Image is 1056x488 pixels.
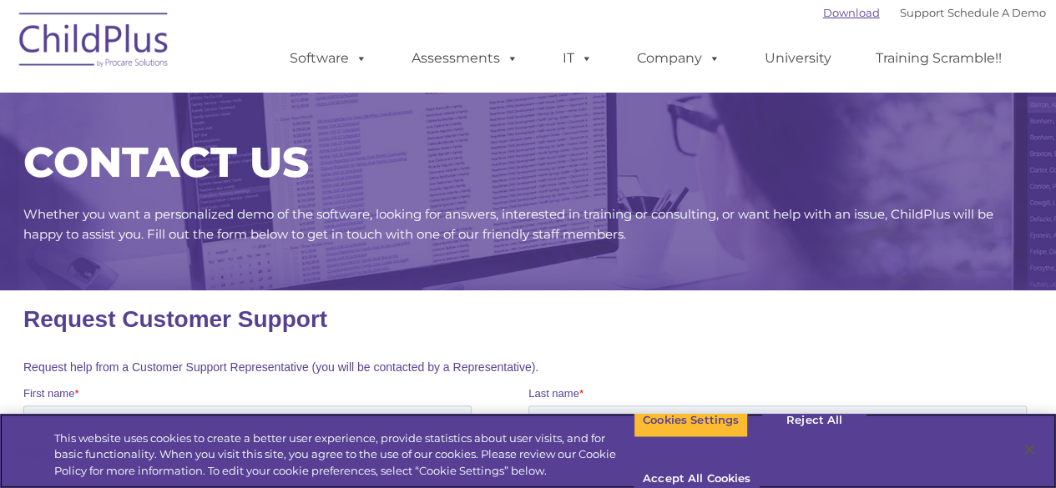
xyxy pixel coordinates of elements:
button: Cookies Settings [634,403,748,438]
a: IT [546,42,609,75]
a: University [748,42,848,75]
a: Schedule A Demo [947,6,1046,19]
a: Download [823,6,880,19]
a: Company [620,42,737,75]
img: ChildPlus by Procare Solutions [11,1,178,84]
a: Software [273,42,384,75]
button: Reject All [762,403,867,438]
button: Close [1011,431,1048,468]
span: Phone number [505,165,576,178]
a: Support [900,6,944,19]
a: Assessments [395,42,535,75]
span: Last name [505,97,556,109]
div: This website uses cookies to create a better user experience, provide statistics about user visit... [54,430,634,480]
a: Training Scramble!! [859,42,1018,75]
span: Whether you want a personalized demo of the software, looking for answers, interested in training... [23,206,993,242]
font: | [823,6,1046,19]
span: CONTACT US [23,137,309,188]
